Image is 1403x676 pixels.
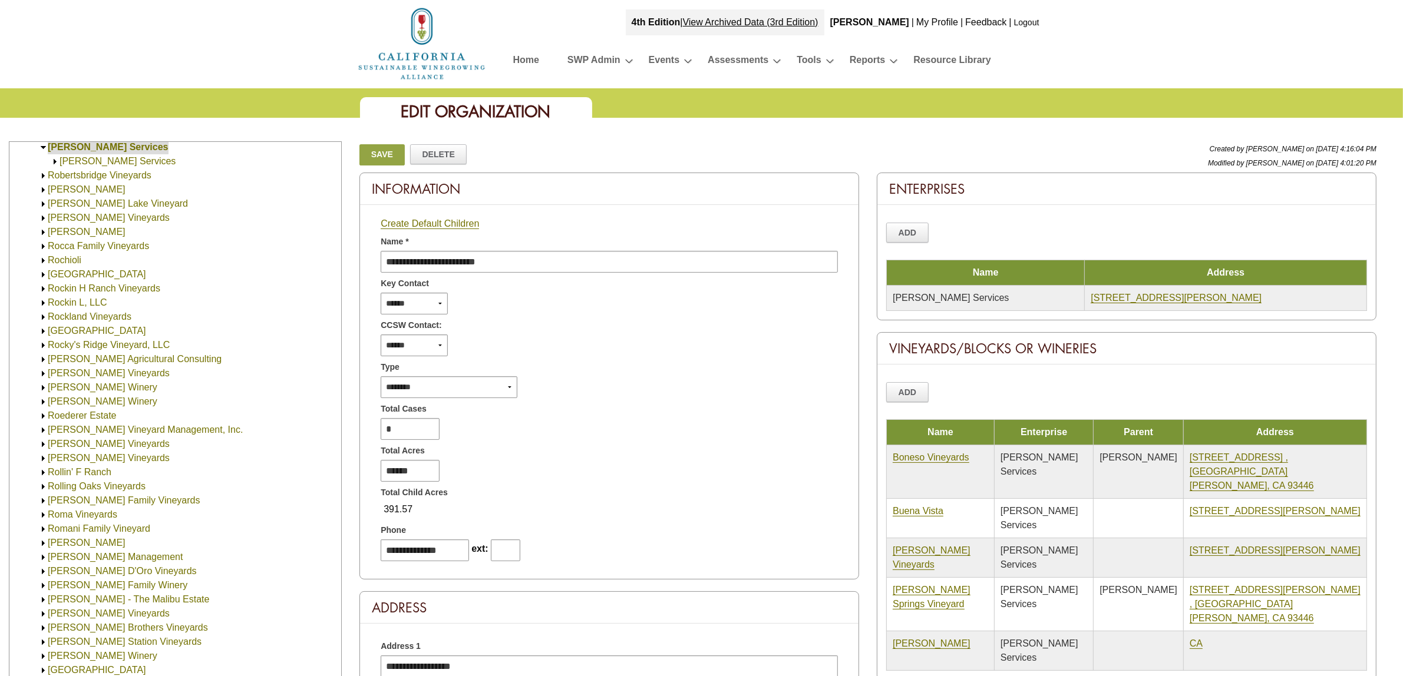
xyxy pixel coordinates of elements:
a: Rocca Family Vineyards [48,241,149,251]
a: [PERSON_NAME] [48,184,126,194]
a: Roma Vineyards [48,509,117,519]
img: Expand Roederer Estate [39,412,48,420]
a: Rolling Oaks Vineyards [48,481,146,491]
span: Phone [381,524,406,536]
a: Boneso Vineyards [893,452,969,463]
a: [STREET_ADDRESS][PERSON_NAME] , [GEOGRAPHIC_DATA][PERSON_NAME], CA 93446 [1190,585,1361,624]
img: Expand Roberts Vineyard Services [51,157,60,166]
img: Expand Rocca Family Vineyards [39,242,48,251]
a: [PERSON_NAME] [48,227,126,237]
a: Rochioli [48,255,81,265]
img: Expand Robertsbridge Vineyards [39,171,48,180]
a: Tools [797,52,821,72]
img: Expand Ron Wicker Management [39,553,48,562]
a: Home [357,38,487,48]
a: [PERSON_NAME] [893,638,970,649]
a: [GEOGRAPHIC_DATA] [48,326,146,336]
a: [GEOGRAPHIC_DATA] [48,269,146,279]
a: [PERSON_NAME] Winery [48,396,157,406]
span: 391.57 [381,499,415,519]
span: Name * [381,236,408,248]
span: [PERSON_NAME] Services [1001,638,1078,662]
a: Robertsbridge Vineyards [48,170,151,180]
img: Expand Roma Vineyards [39,511,48,519]
a: [PERSON_NAME] Services [48,142,169,152]
span: Total Cases [381,403,427,415]
div: Vineyards/Blocks or Wineries [877,333,1376,364]
img: Expand Romani Family Vineyard [39,525,48,533]
a: My Profile [916,17,958,27]
img: Expand Rocky's Ridge Vineyard, LLC [39,341,48,350]
a: Add [886,223,929,243]
b: [PERSON_NAME] [830,17,909,27]
a: [STREET_ADDRESS][PERSON_NAME] [1190,506,1361,516]
a: CA [1190,638,1203,649]
img: Expand Rombauer Vineyards [39,539,48,548]
a: Save [359,144,404,165]
td: Parent [1094,420,1184,445]
a: Reports [850,52,885,72]
img: Expand Rogers Vineyard Management, Inc. [39,426,48,435]
span: Type [381,361,400,373]
a: Events [649,52,679,72]
span: Total Acres [381,445,425,457]
td: Enterprise [994,420,1093,445]
img: Expand Rosenthal - The Malibu Estate [39,595,48,604]
a: [PERSON_NAME] Winery [48,651,157,661]
span: Edit Organization [401,101,551,122]
img: Expand Robledo Vineyards [39,214,48,223]
a: Buena Vista [893,506,943,516]
a: [PERSON_NAME] [48,538,126,548]
span: ext: [471,544,488,554]
a: [PERSON_NAME] Management [48,552,183,562]
img: Expand Rodrigue-Molyneux Winery [39,397,48,406]
img: Expand Robson Vineyards [39,228,48,237]
img: Expand Roudon-Smith Winery [39,652,48,661]
a: [PERSON_NAME] Vineyards [48,368,170,378]
a: [PERSON_NAME] Winery [48,382,157,392]
span: [PERSON_NAME] Services [1001,506,1078,530]
td: Address [1183,420,1366,445]
a: [PERSON_NAME] Vineyards [48,608,170,618]
span: Created by [PERSON_NAME] on [DATE] 4:16:04 PM Modified by [PERSON_NAME] on [DATE] 4:01:20 PM [1208,145,1376,167]
span: [PERSON_NAME] Services [1001,545,1078,569]
span: [PERSON_NAME] Services [1001,452,1078,476]
img: Expand Rockin L, LLC [39,299,48,307]
a: Delete [410,144,467,164]
span: [PERSON_NAME] [1100,585,1177,595]
img: Expand Rockpile Road Vineyards [39,327,48,336]
img: Expand Rosetti Brothers Vineyards [39,624,48,632]
img: Expand Rolling Oaks Vineyards [39,482,48,491]
a: Assessments [708,52,768,72]
a: Romani Family Vineyard [48,523,150,533]
span: [PERSON_NAME] Services [1001,585,1078,609]
img: Expand Rodney Strong Vineyards [39,369,48,378]
img: Expand Rodrigue Molyneaux Winery [39,383,48,392]
a: Rockin L, LLC [48,297,107,307]
a: [PERSON_NAME] Family Winery [48,580,187,590]
a: [PERSON_NAME] D'Oro Vineyards [48,566,197,576]
a: Resource Library [913,52,991,72]
img: Expand Round Valley Ranches [39,666,48,675]
a: [PERSON_NAME] Springs Vineyard [893,585,970,609]
div: | [626,9,824,35]
img: Expand Rosenthal Vineyards [39,609,48,618]
img: Collapse Roberts Vineyard Services [39,143,48,152]
img: Expand Rolph Family Vineyards [39,496,48,505]
a: Logout [1014,18,1039,27]
div: Enterprises [877,173,1376,205]
div: | [1008,9,1013,35]
a: [PERSON_NAME] Agricultural Consulting [48,354,222,364]
img: Expand Rosa D'Oro Vineyards [39,567,48,576]
span: CCSW Contact: [381,319,441,332]
a: Rockin H Ranch Vineyards [48,283,160,293]
img: Expand Rollin' F Ranch [39,468,48,477]
img: Expand Ross Station Vineyards [39,638,48,647]
a: [PERSON_NAME] Brothers Vineyards [48,622,208,632]
img: Expand Rodgers Agricultural Consulting [39,355,48,364]
a: [STREET_ADDRESS][PERSON_NAME] [1091,293,1262,303]
a: [PERSON_NAME] Station Vineyards [48,637,202,647]
a: Roederer Estate [48,410,117,420]
span: Total Child Acres [381,486,448,499]
span: Key Contact [381,277,429,290]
